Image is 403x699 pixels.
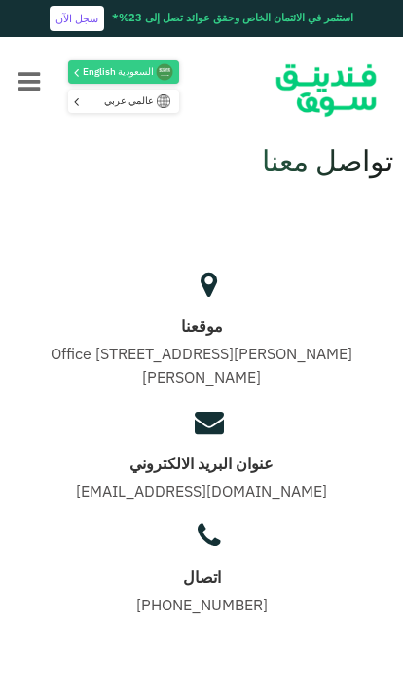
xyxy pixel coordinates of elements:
div: استثمر في الائتمان الخاص وحقق عوائد تصل إلى 23%* [112,11,353,27]
span: Office [STREET_ADDRESS][PERSON_NAME][PERSON_NAME] [51,348,352,386]
a: سجل الآن [50,6,104,31]
div: موقعنا [19,317,384,339]
img: SA Flag [156,63,173,81]
div: اتصال [136,569,268,590]
span: السعودية English [81,65,154,80]
a: [PHONE_NUMBER] [136,599,268,613]
img: SA Flag [157,94,170,108]
div: عنوان البريد الالكتروني [76,455,327,476]
a: [EMAIL_ADDRESS][DOMAIN_NAME] [76,485,327,499]
img: Logo [249,51,403,129]
div: تواصل معنا [10,141,393,185]
span: عالمي عربي [81,94,154,109]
